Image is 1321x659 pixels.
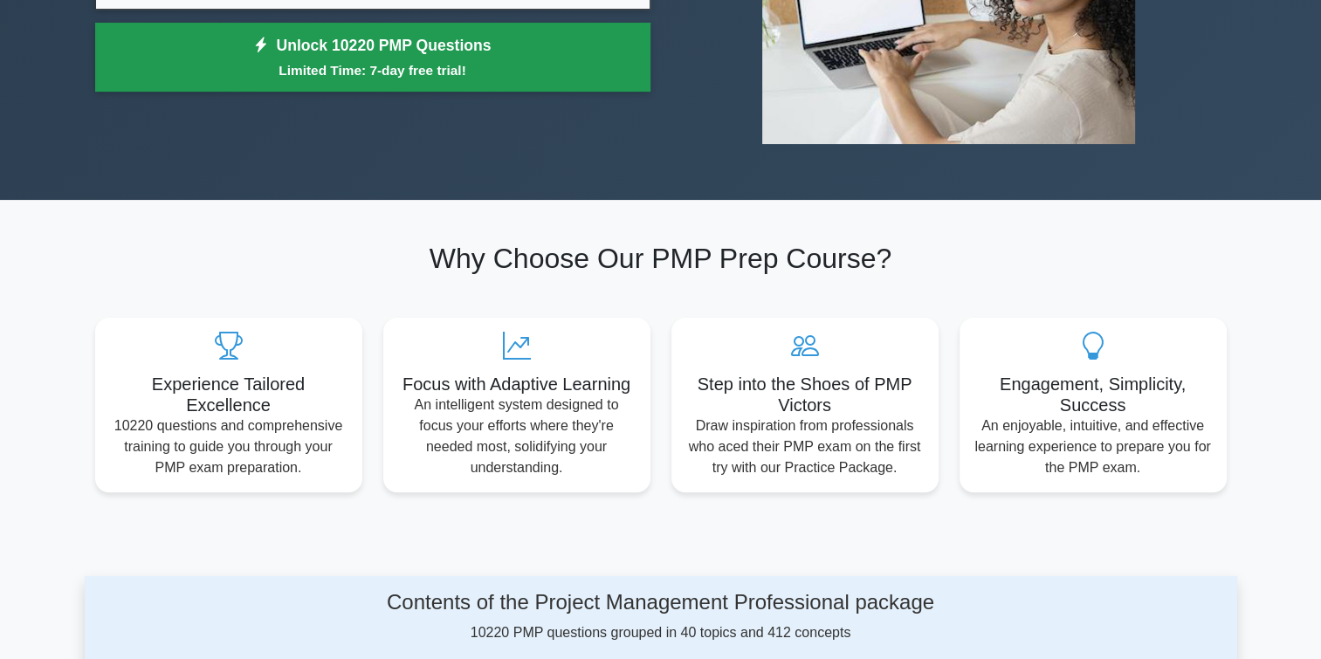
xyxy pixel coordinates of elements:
h4: Contents of the Project Management Professional package [250,590,1072,615]
p: 10220 questions and comprehensive training to guide you through your PMP exam preparation. [109,415,348,478]
p: Draw inspiration from professionals who aced their PMP exam on the first try with our Practice Pa... [685,415,925,478]
p: An enjoyable, intuitive, and effective learning experience to prepare you for the PMP exam. [974,415,1213,478]
h5: Step into the Shoes of PMP Victors [685,374,925,415]
h5: Engagement, Simplicity, Success [974,374,1213,415]
h2: Why Choose Our PMP Prep Course? [95,242,1227,275]
small: Limited Time: 7-day free trial! [117,60,629,80]
h5: Focus with Adaptive Learning [397,374,636,395]
div: 10220 PMP questions grouped in 40 topics and 412 concepts [250,590,1072,643]
p: An intelligent system designed to focus your efforts where they're needed most, solidifying your ... [397,395,636,478]
a: Unlock 10220 PMP QuestionsLimited Time: 7-day free trial! [95,23,650,93]
h5: Experience Tailored Excellence [109,374,348,415]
